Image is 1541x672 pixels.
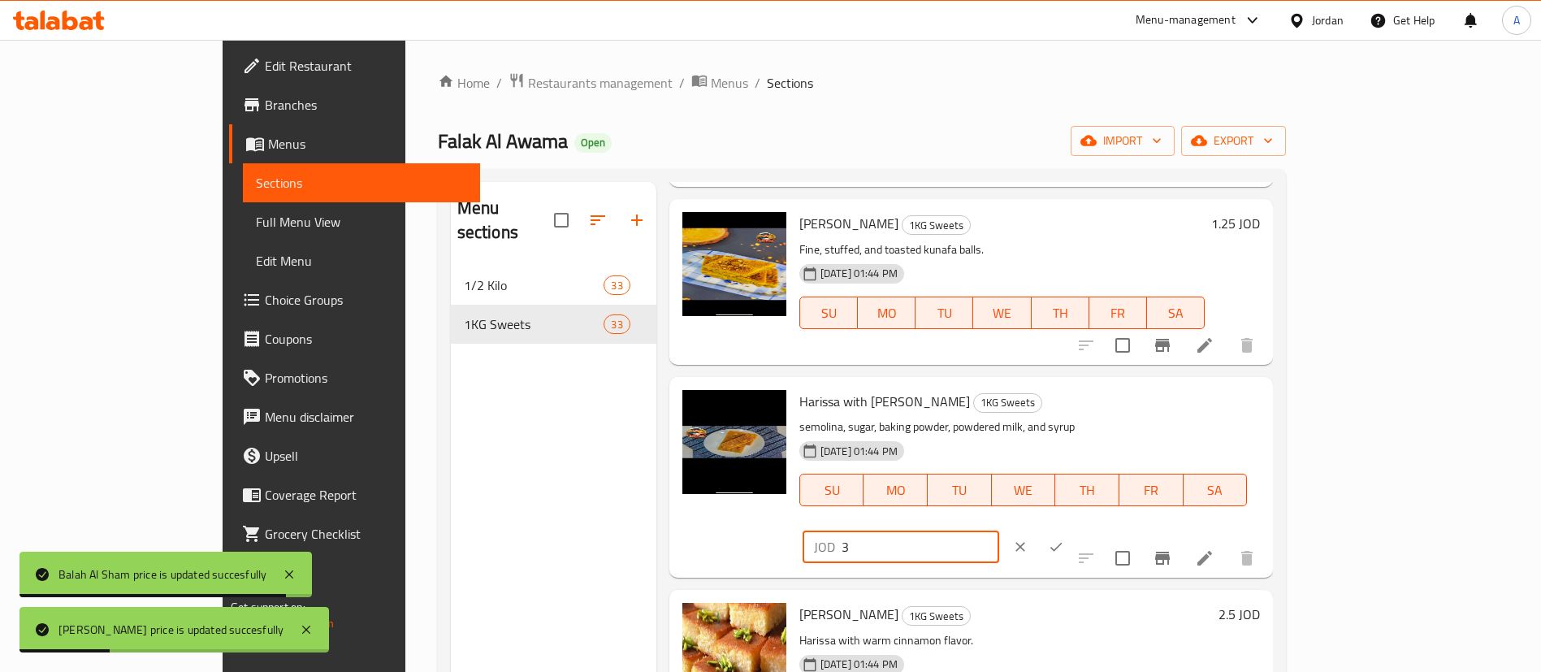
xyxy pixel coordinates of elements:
a: Restaurants management [509,72,673,93]
div: 1KG Sweets [902,215,971,235]
span: TH [1038,301,1083,325]
button: TH [1055,474,1119,506]
a: Edit Restaurant [229,46,480,85]
button: MO [864,474,928,506]
li: / [755,73,760,93]
span: WE [998,479,1050,502]
a: Grocery Checklist [229,514,480,553]
h6: 1.25 JOD [1211,212,1260,235]
span: Falak Al Awama [438,123,568,159]
span: Branches [265,95,467,115]
span: 1KG Sweets [903,216,970,235]
img: Dahdah Kunayef [682,212,786,316]
span: TU [922,301,967,325]
span: 1/2 Kilo [464,275,604,295]
span: TU [934,479,985,502]
div: 1KG Sweets [973,393,1042,413]
div: [PERSON_NAME] price is updated succesfully [58,621,284,639]
span: Full Menu View [256,212,467,232]
div: 1/2 Kilo33 [451,266,656,305]
button: TH [1032,297,1089,329]
button: Branch-specific-item [1143,326,1182,365]
button: export [1181,126,1286,156]
a: Upsell [229,436,480,475]
div: Open [574,133,612,153]
span: Sections [767,73,813,93]
div: items [604,314,630,334]
span: [DATE] 01:44 PM [814,657,904,672]
span: MO [870,479,921,502]
a: Menus [229,124,480,163]
span: [PERSON_NAME] [799,602,898,626]
span: Upsell [265,446,467,466]
span: SU [807,301,851,325]
span: Open [574,136,612,150]
li: / [679,73,685,93]
span: Select to update [1106,541,1140,575]
span: SA [1190,479,1241,502]
span: 1KG Sweets [464,314,604,334]
span: Menu disclaimer [265,407,467,427]
span: WE [980,301,1024,325]
span: [DATE] 01:44 PM [814,266,904,281]
button: SA [1184,474,1248,506]
span: Restaurants management [528,73,673,93]
div: items [604,275,630,295]
p: Fine, stuffed, and toasted kunafa balls. [799,240,1205,260]
button: SA [1147,297,1205,329]
button: TU [916,297,973,329]
h6: 2.5 JOD [1219,603,1260,626]
nav: breadcrumb [438,72,1287,93]
input: Please enter price [842,531,999,563]
a: Edit menu item [1195,336,1214,355]
button: FR [1119,474,1184,506]
button: SU [799,474,864,506]
span: 1KG Sweets [974,393,1041,412]
span: [PERSON_NAME] [799,211,898,236]
span: Harissa with [PERSON_NAME] [799,389,970,414]
p: JOD [814,537,835,557]
span: Promotions [265,368,467,388]
img: Harissa with Baladi Ghee [682,390,786,494]
a: Edit menu item [1195,548,1214,568]
a: Full Menu View [243,202,480,241]
div: Jordan [1312,11,1344,29]
span: FR [1126,479,1177,502]
span: FR [1096,301,1141,325]
button: clear [1002,529,1038,565]
a: Coverage Report [229,475,480,514]
span: TH [1062,479,1113,502]
a: Coupons [229,319,480,358]
span: Edit Restaurant [265,56,467,76]
span: SA [1154,301,1198,325]
button: ok [1038,529,1074,565]
span: Coupons [265,329,467,349]
a: Branches [229,85,480,124]
div: 1KG Sweets [902,606,971,626]
span: Choice Groups [265,290,467,310]
a: Choice Groups [229,280,480,319]
button: delete [1227,326,1266,365]
a: Menu disclaimer [229,397,480,436]
span: 33 [604,317,629,332]
span: import [1084,131,1162,151]
div: Menu-management [1136,11,1236,30]
span: SU [807,479,858,502]
span: [DATE] 01:44 PM [814,444,904,459]
span: Grocery Checklist [265,524,467,544]
span: MO [864,301,909,325]
span: export [1194,131,1273,151]
span: Select all sections [544,203,578,237]
span: Menus [268,134,467,154]
a: Sections [243,163,480,202]
li: / [496,73,502,93]
button: FR [1089,297,1147,329]
button: SU [799,297,858,329]
span: Menus [711,73,748,93]
button: WE [973,297,1031,329]
button: import [1071,126,1175,156]
button: MO [858,297,916,329]
a: Edit Menu [243,241,480,280]
span: Edit Menu [256,251,467,271]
